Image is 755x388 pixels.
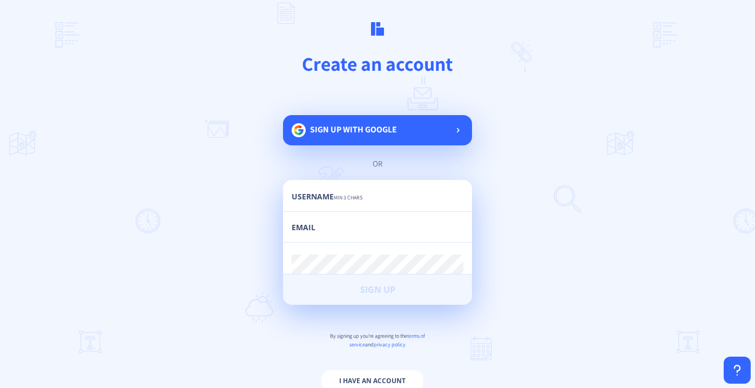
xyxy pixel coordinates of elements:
[283,332,472,349] p: By signing up you're agreeing to the and
[349,332,425,348] span: terms of service
[360,285,395,294] span: Sign Up
[283,275,472,305] button: Sign Up
[294,158,461,169] div: or
[57,51,698,76] h1: Create an account
[374,341,406,348] span: privacy policy
[310,124,397,135] span: Sign up with google
[292,123,306,137] img: google.svg
[371,22,385,36] img: logo.svg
